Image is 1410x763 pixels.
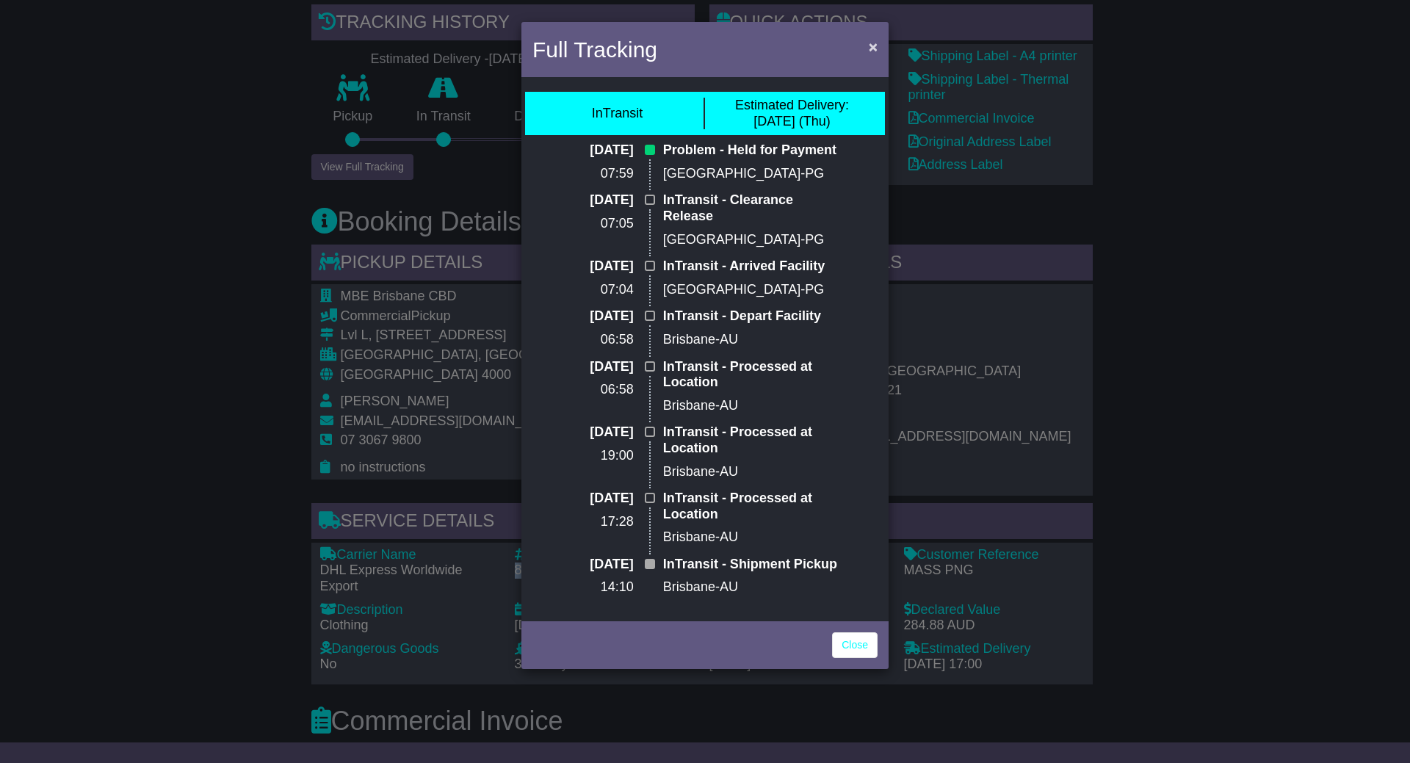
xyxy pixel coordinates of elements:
p: 17:28 [565,514,634,530]
a: Close [832,632,878,658]
p: 07:05 [565,216,634,232]
span: Estimated Delivery: [735,98,849,112]
p: Brisbane-AU [663,398,845,414]
p: Brisbane-AU [663,579,845,596]
p: InTransit - Shipment Pickup [663,557,845,573]
h4: Full Tracking [532,33,657,66]
div: InTransit [592,106,643,122]
p: 07:04 [565,282,634,298]
p: 19:00 [565,448,634,464]
p: InTransit - Processed at Location [663,491,845,522]
p: 07:59 [565,166,634,182]
p: [DATE] [565,424,634,441]
p: InTransit - Depart Facility [663,308,845,325]
p: [DATE] [565,491,634,507]
p: [DATE] [565,192,634,209]
p: [GEOGRAPHIC_DATA]-PG [663,166,845,182]
div: [DATE] (Thu) [735,98,849,129]
p: [GEOGRAPHIC_DATA]-PG [663,232,845,248]
button: Close [861,32,885,62]
p: Brisbane-AU [663,332,845,348]
p: [DATE] [565,359,634,375]
p: InTransit - Arrived Facility [663,258,845,275]
p: 06:58 [565,332,634,348]
p: Brisbane-AU [663,529,845,546]
span: × [869,38,878,55]
p: [DATE] [565,557,634,573]
p: Brisbane-AU [663,464,845,480]
p: [DATE] [565,308,634,325]
p: [GEOGRAPHIC_DATA]-PG [663,282,845,298]
p: [DATE] [565,142,634,159]
p: 14:10 [565,579,634,596]
p: Problem - Held for Payment [663,142,845,159]
p: InTransit - Processed at Location [663,359,845,391]
p: 06:58 [565,382,634,398]
p: InTransit - Clearance Release [663,192,845,224]
p: InTransit - Processed at Location [663,424,845,456]
p: [DATE] [565,258,634,275]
